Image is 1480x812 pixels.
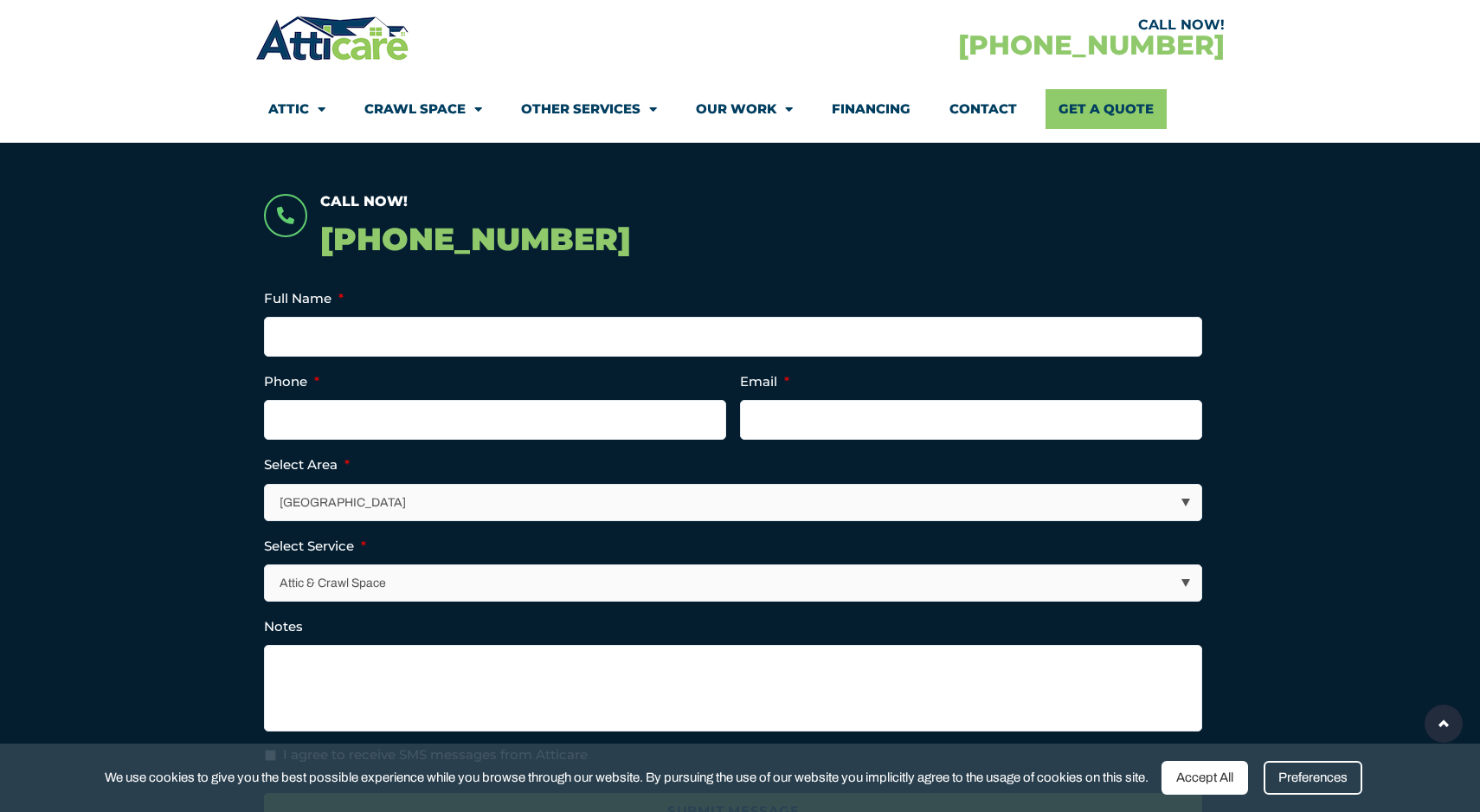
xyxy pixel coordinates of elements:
div: Accept All [1161,761,1248,795]
a: Contact [949,89,1017,129]
div: Preferences [1264,761,1362,795]
a: Our Work [696,89,793,129]
span: We use cookies to give you the best possible experience while you browse through our website. By ... [105,767,1149,789]
a: Attic [268,89,325,129]
a: Financing [832,89,911,129]
label: Select Service [264,538,366,555]
span: Call Now! [320,193,408,209]
label: Notes [264,618,303,635]
a: Crawl Space [364,89,482,129]
a: Get A Quote [1046,89,1167,129]
div: CALL NOW! [740,18,1225,32]
a: Other Services [521,89,657,129]
nav: Menu [268,89,1212,129]
label: Full Name [264,290,344,307]
label: Email [740,373,789,390]
label: Phone [264,373,319,390]
label: Select Area [264,456,350,474]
